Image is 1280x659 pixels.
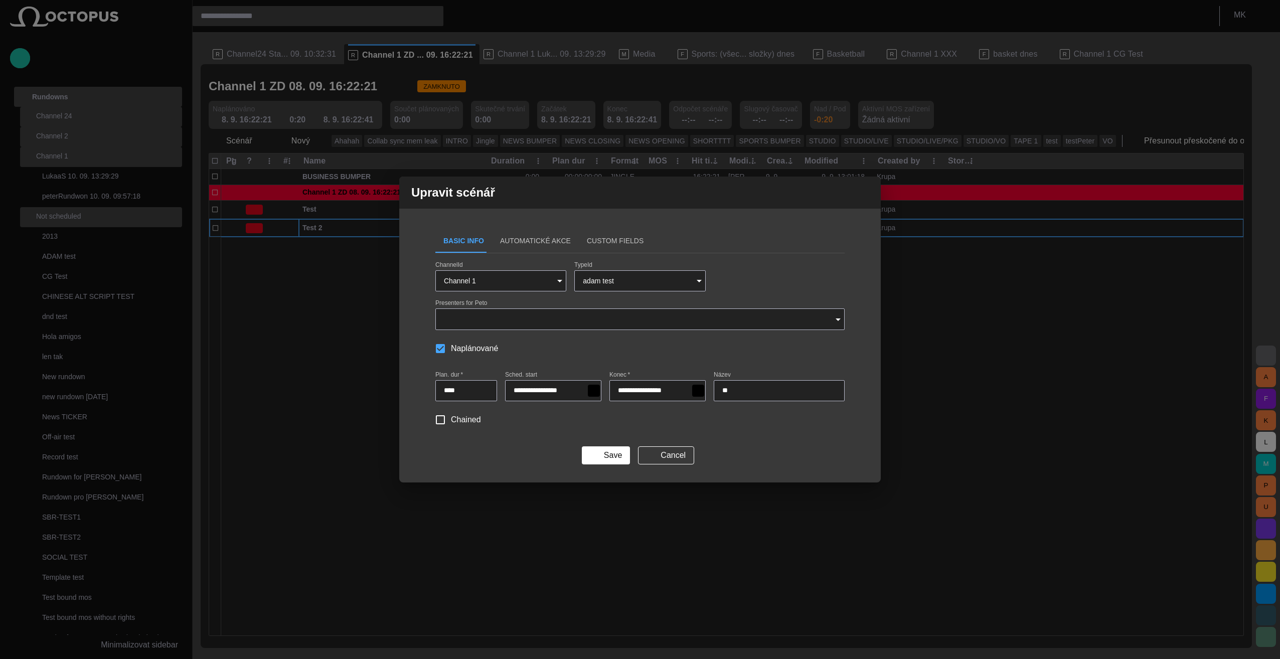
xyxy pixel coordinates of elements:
button: Basic Info [435,229,492,253]
span: Naplánované [451,343,498,355]
button: Save [582,446,630,464]
span: Chained [451,414,481,426]
button: Cancel [638,446,694,464]
label: Název [714,370,731,379]
label: Presenters for Peto [435,299,487,307]
div: adam test [575,271,705,291]
label: ChannelId [435,261,463,269]
div: Channel 1 [436,271,566,291]
label: Plan. dur [435,370,463,379]
div: Upravit scénář [399,177,881,482]
h2: Upravit scénář [411,186,495,200]
button: Custom Fields [579,229,652,253]
button: Open [831,312,845,326]
button: Automatické Akce [492,229,579,253]
label: Konec [609,370,630,379]
label: Sched. start [505,370,537,379]
div: Upravit scénář [399,177,881,209]
label: TypeId [574,261,592,269]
